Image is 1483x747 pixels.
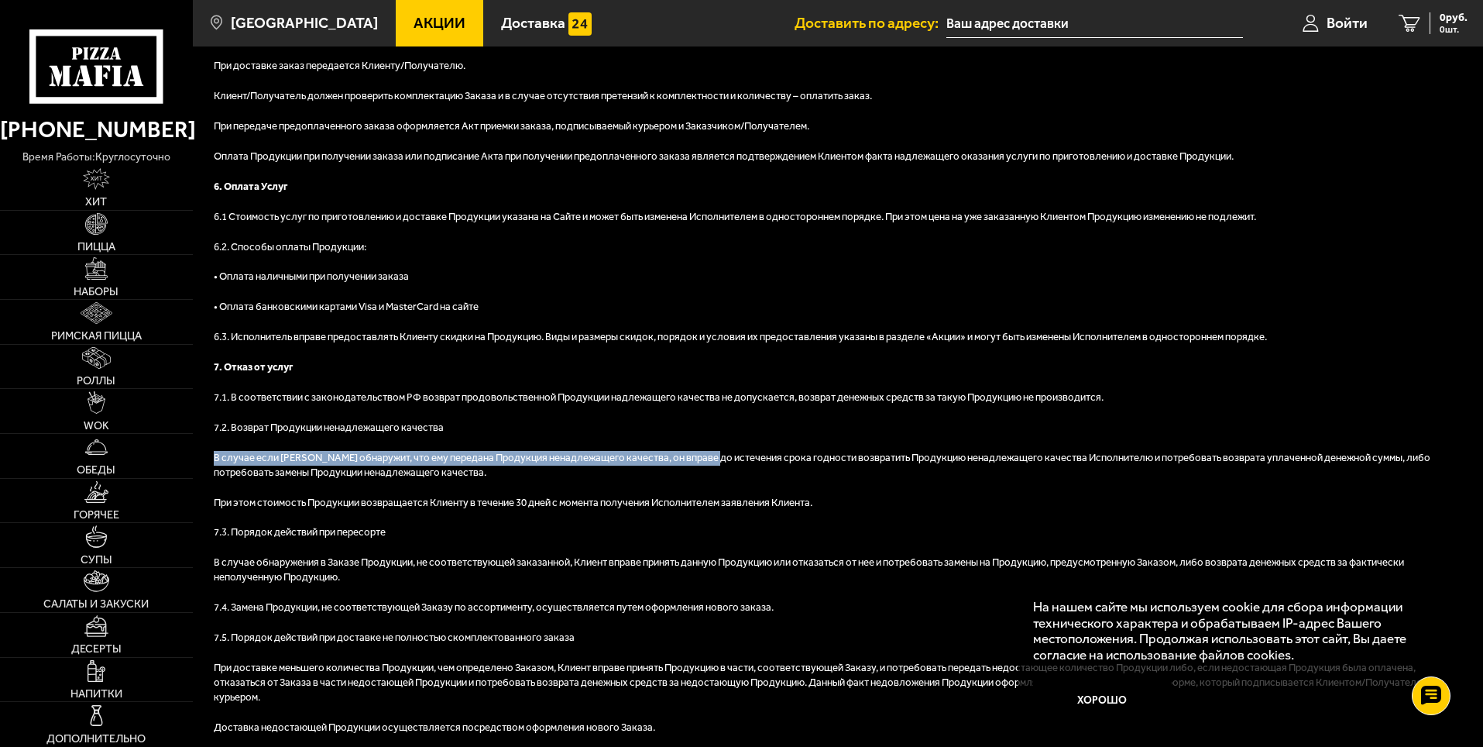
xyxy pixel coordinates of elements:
[84,420,109,431] span: WOK
[77,241,115,252] span: Пицца
[214,421,1462,435] p: 7.2. Возврат Продукции ненадлежащего качества
[231,15,378,30] span: [GEOGRAPHIC_DATA]
[81,554,112,565] span: Супы
[71,643,122,654] span: Десерты
[51,330,142,341] span: Римская пицца
[214,119,1462,134] p: При передаче предоплаченного заказа оформляется Акт приемки заказа, подписываемый курьером и Зака...
[214,721,1462,735] p: Доставка недостающей Продукции осуществляется посредством оформления нового Заказа.
[46,733,146,744] span: Дополнительно
[214,451,1462,480] p: В случае если [PERSON_NAME] обнаружит, что ему передана Продукция ненадлежащего качества, он впра...
[214,240,1462,255] p: 6.2. Способы оплаты Продукции:
[214,391,1462,405] p: 7.1. В соответствии с законодательством РФ возврат продовольственной Продукции надлежащего качест...
[214,330,1462,345] p: 6.3. Исполнитель вправе предоставлять Клиенту скидки на Продукцию. Виды и размеры скидок, порядок...
[1440,12,1468,23] span: 0 руб.
[214,525,1462,540] p: 7.3. Порядок действий при пересорте
[214,210,1462,225] p: 6.1 Стоимость услуг по приготовлению и доставке Продукции указана на Сайте и может быть изменена ...
[214,496,1462,511] p: При этом стоимость Продукции возвращается Клиенту в течение 30 дней с момента получения Исполните...
[946,9,1243,38] input: Ваш адрес доставки
[795,15,946,30] span: Доставить по адресу:
[214,150,1462,164] p: Оплата Продукции при получении заказа или подписание Акта при получении предоплаченного заказа яв...
[214,300,1462,315] p: • Оплата банковскими картами Visa и MasterCard на сайте
[214,361,294,373] b: 7. Отказ от услуг
[43,598,149,609] span: Салаты и закуски
[77,464,115,475] span: Обеды
[1440,25,1468,34] span: 0 шт.
[214,601,1462,615] p: 7.4. Замена Продукции, не соответствующей Заказу по ассортименту, осуществляется путем оформления...
[85,196,107,207] span: Хит
[1033,599,1438,663] p: На нашем сайте мы используем cookie для сбора информации технического характера и обрабатываем IP...
[214,661,1462,705] p: При доставке меньшего количества Продукции, чем определено Заказом, Клиент вправе принять Продукц...
[77,375,115,386] span: Роллы
[214,556,1462,585] p: В случае обнаружения в Заказе Продукции, не соответствующей заказанной, Клиент вправе принять дан...
[70,688,122,699] span: Напитки
[214,631,1462,645] p: 7.5. Порядок действий при доставке не полностью скомплектованного заказа
[568,12,592,36] img: 15daf4d41897b9f0e9f617042186c801.svg
[1033,678,1172,725] button: Хорошо
[74,509,119,520] span: Горячее
[74,286,118,297] span: Наборы
[214,59,1462,74] p: При доставке заказ передается Клиенту/Получателю.
[214,270,1462,284] p: • Оплата наличными при получении заказа
[214,89,1462,104] p: Клиент/Получатель должен проверить комплектацию Заказа и в случае отсутствия претензий к комплект...
[214,181,288,192] b: 6. Оплата Услуг
[1327,15,1368,30] span: Войти
[501,15,565,30] span: Доставка
[414,15,465,30] span: Акции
